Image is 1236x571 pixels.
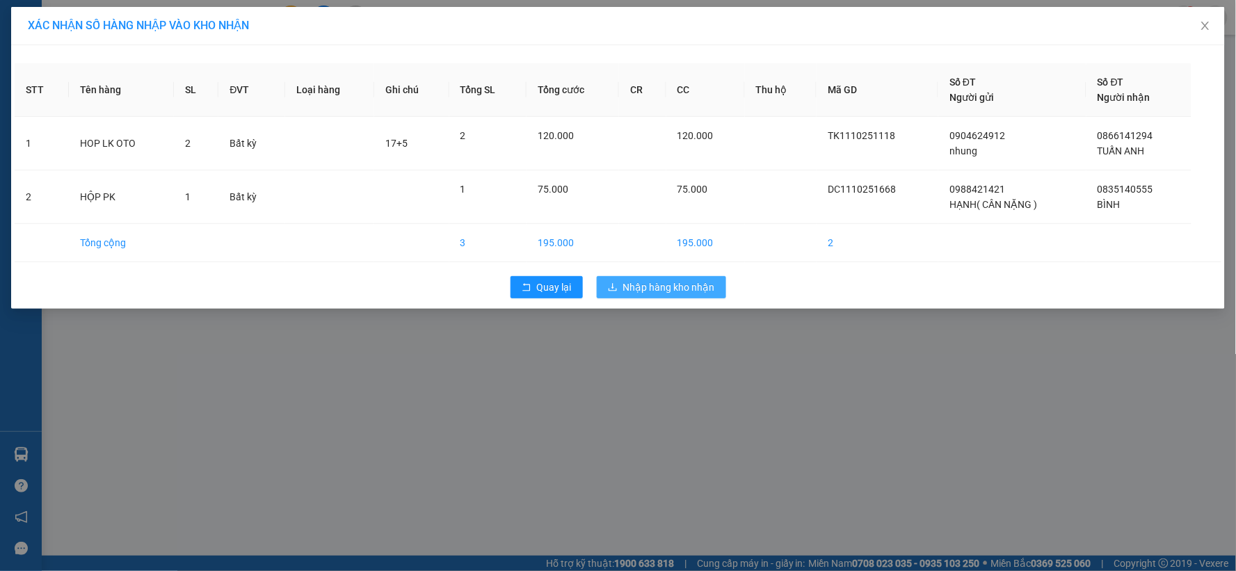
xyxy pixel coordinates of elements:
td: 195.000 [527,224,619,262]
td: 1 [15,117,69,170]
th: Tên hàng [69,63,174,117]
span: 75.000 [538,184,568,195]
td: HỘP PK [69,170,174,224]
th: CR [619,63,666,117]
img: logo.jpg [17,17,122,87]
th: Thu hộ [745,63,817,117]
th: ĐVT [218,63,285,117]
span: Người gửi [949,92,994,103]
span: Số ĐT [1098,77,1124,88]
th: Mã GD [817,63,938,117]
span: 2 [460,130,466,141]
th: SL [174,63,219,117]
span: 120.000 [677,130,714,141]
td: 195.000 [666,224,745,262]
td: Tổng cộng [69,224,174,262]
td: Bất kỳ [218,170,285,224]
span: 2 [185,138,191,149]
td: Bất kỳ [218,117,285,170]
th: Ghi chú [374,63,449,117]
span: TUẤN ANH [1098,145,1145,156]
span: Nhập hàng kho nhận [623,280,715,295]
th: Tổng cước [527,63,619,117]
td: HOP LK OTO [69,117,174,170]
span: rollback [522,282,531,293]
span: 0866141294 [1098,130,1153,141]
span: Số ĐT [949,77,976,88]
th: Loại hàng [285,63,374,117]
span: 120.000 [538,130,574,141]
button: rollbackQuay lại [511,276,583,298]
span: 1 [185,191,191,202]
td: 2 [817,224,938,262]
th: CC [666,63,745,117]
b: GỬI : VP Đại Từ [17,101,150,124]
span: DC1110251668 [828,184,896,195]
td: 3 [449,224,527,262]
span: HẠNH( CÂN NẶNG ) [949,199,1037,210]
span: Người nhận [1098,92,1150,103]
span: Quay lại [537,280,572,295]
td: 2 [15,170,69,224]
span: 0988421421 [949,184,1005,195]
span: 75.000 [677,184,708,195]
button: Close [1186,7,1225,46]
li: 271 - [PERSON_NAME] Tự [PERSON_NAME][GEOGRAPHIC_DATA] - [GEOGRAPHIC_DATA][PERSON_NAME] [130,34,581,69]
span: close [1200,20,1211,31]
span: 17+5 [385,138,408,149]
span: TK1110251118 [828,130,895,141]
th: Tổng SL [449,63,527,117]
span: BÌNH [1098,199,1121,210]
span: XÁC NHẬN SỐ HÀNG NHẬP VÀO KHO NHẬN [28,19,249,32]
button: downloadNhập hàng kho nhận [597,276,726,298]
span: 0904624912 [949,130,1005,141]
span: 0835140555 [1098,184,1153,195]
span: nhung [949,145,977,156]
span: download [608,282,618,293]
th: STT [15,63,69,117]
span: 1 [460,184,466,195]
